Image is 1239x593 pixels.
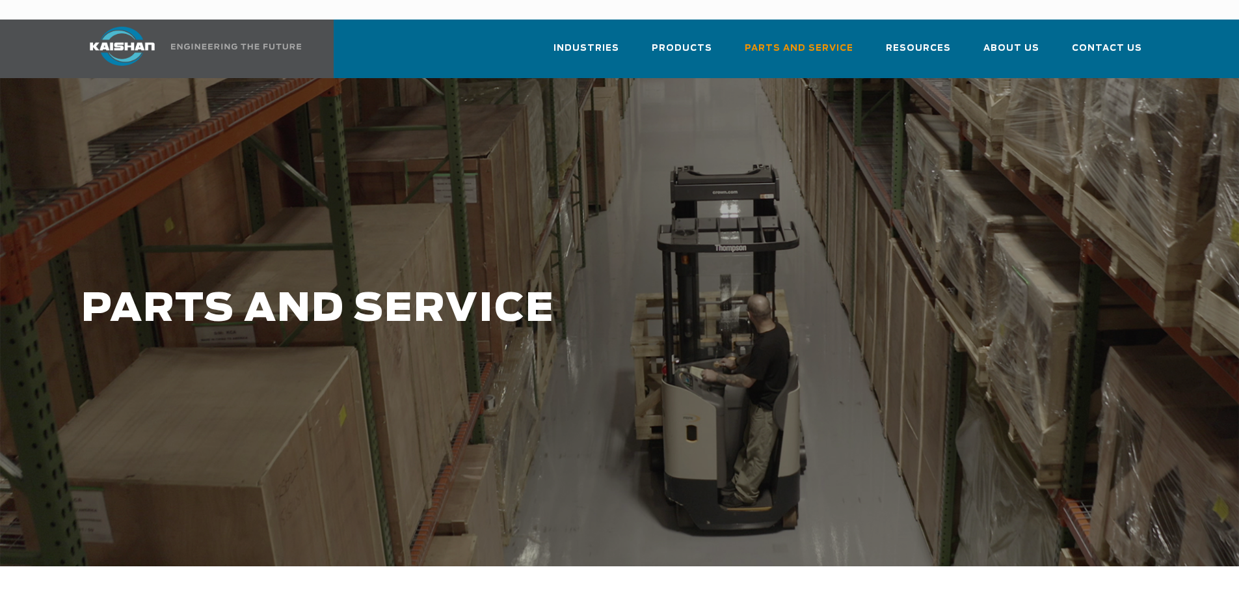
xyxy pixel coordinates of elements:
a: Contact Us [1072,31,1142,76]
span: Contact Us [1072,41,1142,56]
span: Parts and Service [745,41,853,56]
a: Parts and Service [745,31,853,76]
a: Resources [886,31,951,76]
span: About Us [983,41,1039,56]
span: Products [652,41,712,56]
img: Engineering the future [171,44,301,49]
span: Resources [886,41,951,56]
a: About Us [983,31,1039,76]
h1: PARTS AND SERVICE [81,288,976,331]
span: Industries [553,41,619,56]
img: kaishan logo [73,27,171,66]
a: Products [652,31,712,76]
a: Kaishan USA [73,20,304,78]
a: Industries [553,31,619,76]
